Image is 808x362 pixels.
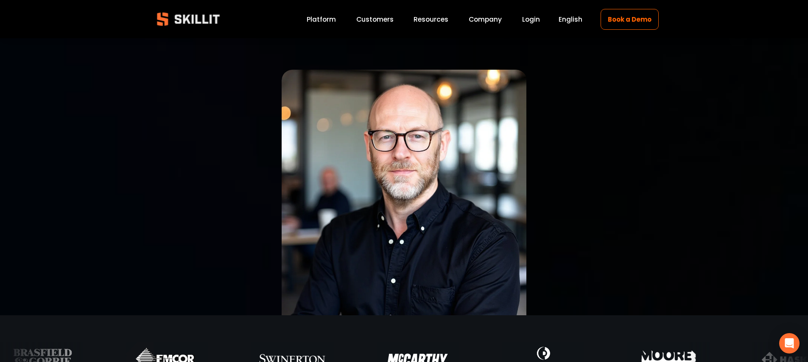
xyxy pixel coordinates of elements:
[779,333,800,354] div: Open Intercom Messenger
[414,14,448,24] span: Resources
[469,14,502,25] a: Company
[559,14,582,25] div: language picker
[150,6,227,32] img: Skillit
[414,14,448,25] a: folder dropdown
[307,14,336,25] a: Platform
[356,14,394,25] a: Customers
[559,14,582,24] span: English
[601,9,658,30] a: Book a Demo
[522,14,540,25] a: Login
